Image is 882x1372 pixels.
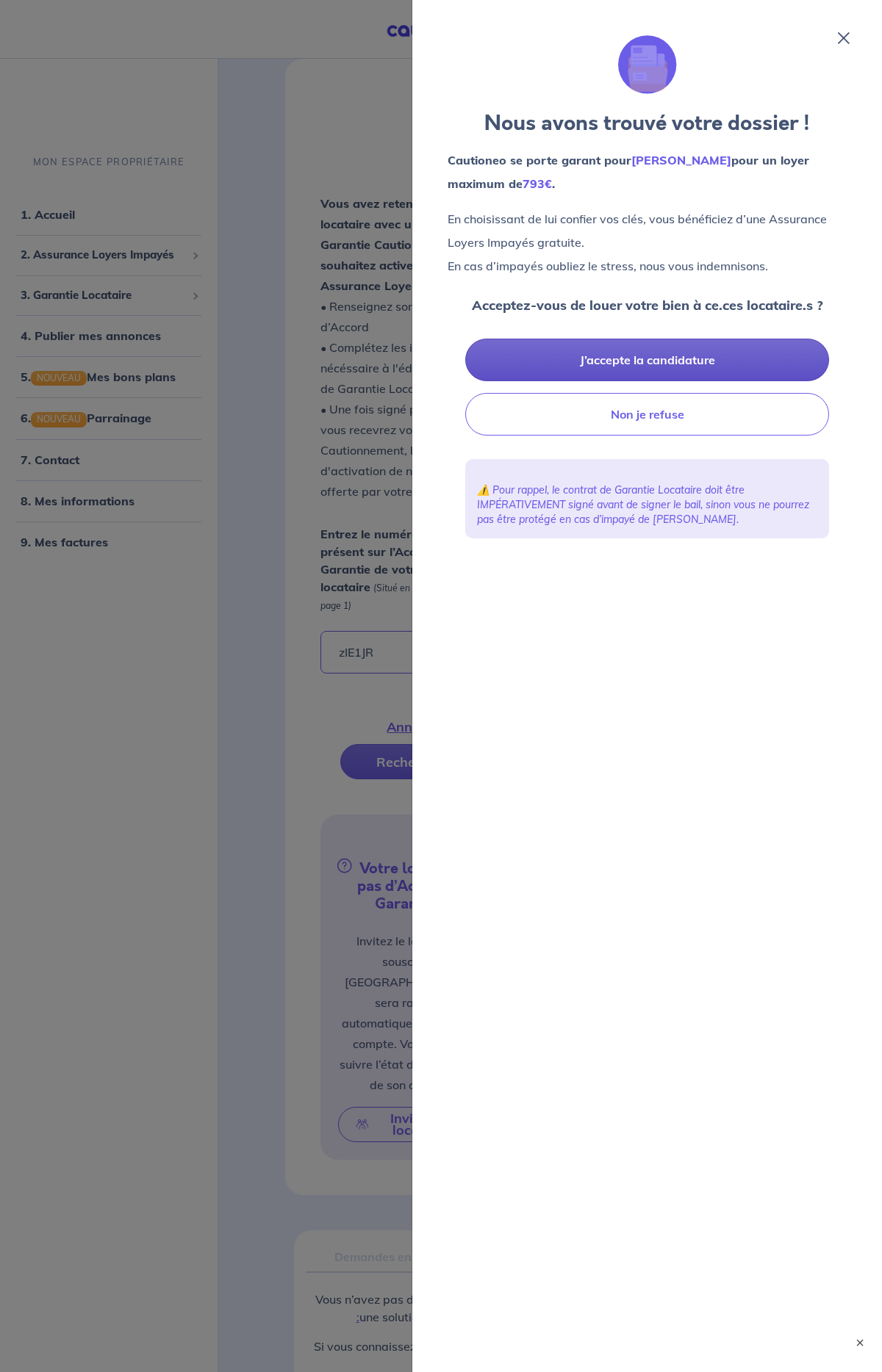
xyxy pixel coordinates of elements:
button: × [853,1335,867,1350]
em: [PERSON_NAME] [631,153,731,167]
button: Non je refuse [465,393,829,436]
strong: Nous avons trouvé votre dossier ! [484,109,810,138]
p: En choisissant de lui confier vos clés, vous bénéficiez d’une Assurance Loyers Impayés gratuite. ... [448,207,847,278]
strong: Acceptez-vous de louer votre bien à ce.ces locataire.s ? [472,297,823,314]
button: J’accepte la candidature [465,339,829,381]
strong: Cautioneo se porte garant pour pour un loyer maximum de . [448,153,809,191]
em: 793€ [523,176,552,191]
img: illu_folder.svg [618,35,677,94]
p: ⚠️ Pour rappel, le contrat de Garantie Locataire doit être IMPÉRATIVEMENT signé avant de signer l... [477,483,817,527]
